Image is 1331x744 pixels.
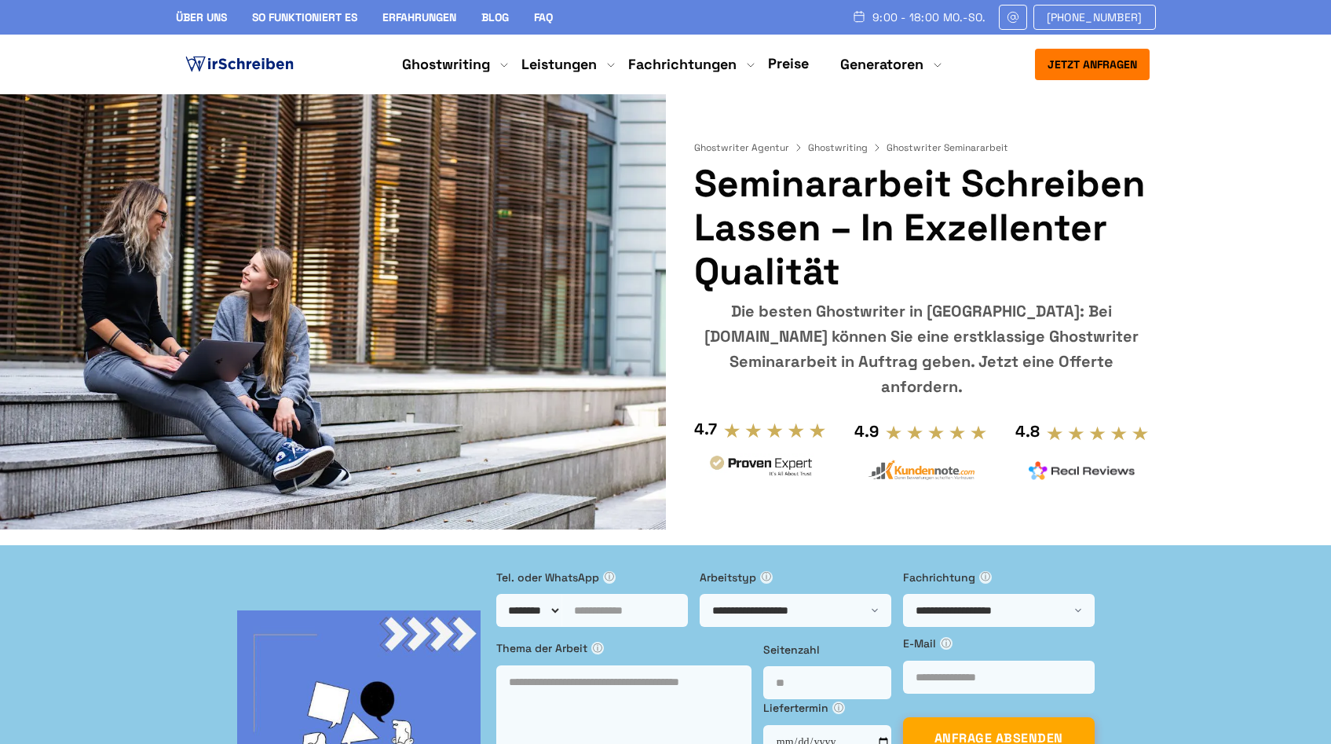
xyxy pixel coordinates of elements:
[402,55,490,74] a: Ghostwriting
[628,55,737,74] a: Fachrichtungen
[708,453,814,482] img: provenexpert
[760,571,773,584] span: ⓘ
[979,571,992,584] span: ⓘ
[1006,11,1020,24] img: Email
[252,10,357,24] a: So funktioniert es
[852,10,866,23] img: Schedule
[694,141,805,154] a: Ghostwriter Agentur
[832,702,845,714] span: ⓘ
[182,53,297,76] img: logo ghostwriter-österreich
[591,642,604,654] span: ⓘ
[940,637,953,650] span: ⓘ
[763,699,891,717] label: Liefertermin
[700,569,891,586] label: Arbeitstyp
[903,569,1095,586] label: Fachrichtung
[1046,425,1149,442] img: stars
[808,141,883,154] a: Ghostwriting
[496,640,751,657] label: Thema der Arbeit
[768,54,809,72] a: Preise
[496,569,688,586] label: Tel. oder WhatsApp
[382,10,456,24] a: Erfahrungen
[1015,419,1040,444] div: 4.8
[1047,11,1143,24] span: [PHONE_NUMBER]
[868,460,974,481] img: kundennote
[903,635,1095,652] label: E-Mail
[723,422,826,439] img: stars
[603,571,616,584] span: ⓘ
[840,55,923,74] a: Generatoren
[1029,461,1135,480] img: realreviews
[1033,5,1156,30] a: [PHONE_NUMBER]
[694,299,1149,399] div: Die besten Ghostwriter in [GEOGRAPHIC_DATA]: Bei [DOMAIN_NAME] können Sie eine erstklassige Ghost...
[872,11,986,24] span: 9:00 - 18:00 Mo.-So.
[176,10,227,24] a: Über uns
[887,141,1008,154] span: Ghostwriter Seminararbeit
[885,424,988,442] img: stars
[481,10,509,24] a: Blog
[534,10,553,24] a: FAQ
[1035,49,1150,80] button: Jetzt anfragen
[694,416,717,442] div: 4.7
[854,419,879,444] div: 4.9
[521,55,597,74] a: Leistungen
[694,162,1149,294] h1: Seminararbeit Schreiben Lassen – in exzellenter Qualität
[763,641,891,658] label: Seitenzahl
